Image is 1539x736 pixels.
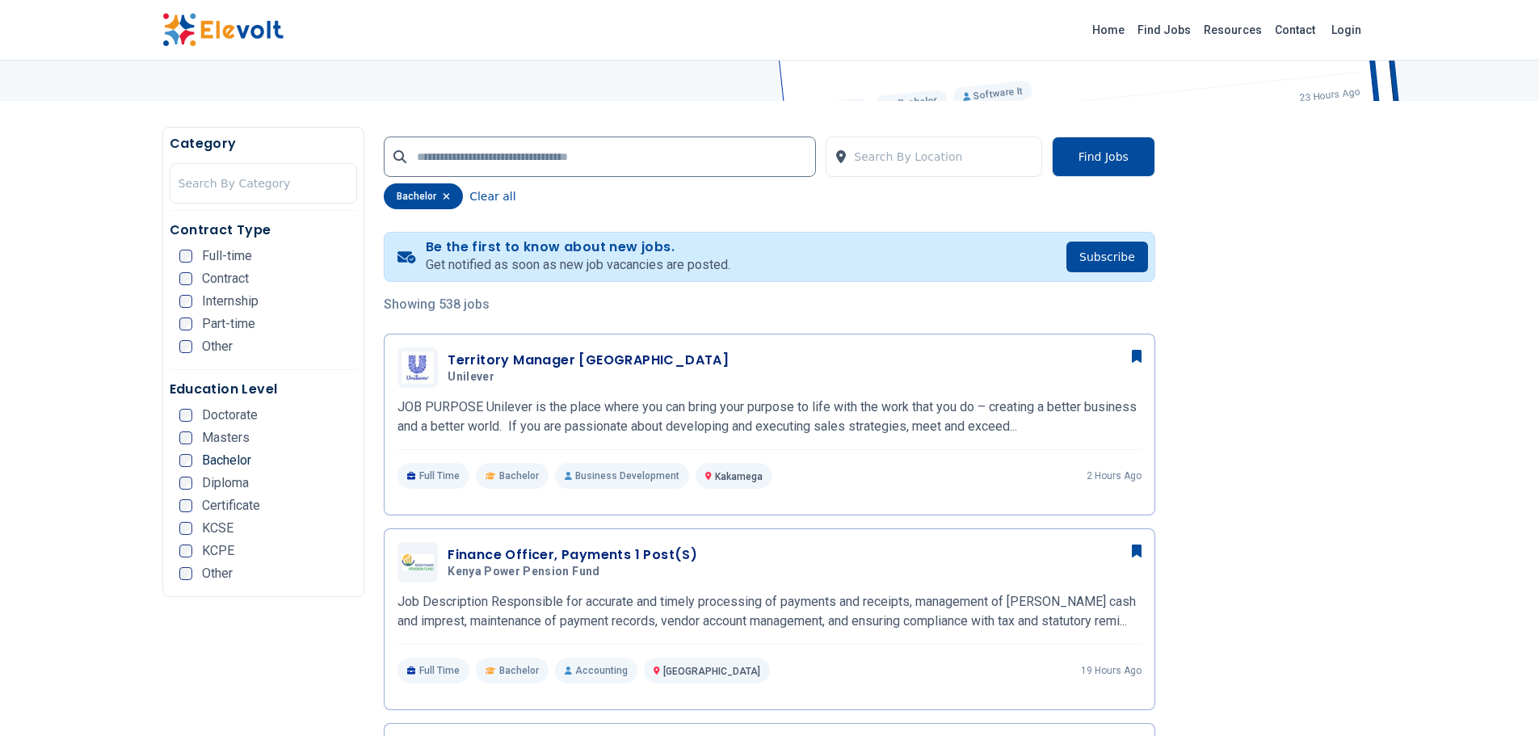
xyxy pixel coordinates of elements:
a: Find Jobs [1131,17,1197,43]
input: Contract [179,272,192,285]
p: 19 hours ago [1081,664,1142,677]
input: Certificate [179,499,192,512]
span: Bachelor [202,454,251,467]
p: Get notified as soon as new job vacancies are posted. [426,255,730,275]
div: bachelor [384,183,463,209]
input: Full-time [179,250,192,263]
a: Login [1322,14,1371,46]
span: Other [202,567,233,580]
img: Kenya Power Pension Fund [402,554,434,570]
span: [GEOGRAPHIC_DATA] [663,666,760,677]
p: Accounting [555,658,637,683]
a: Resources [1197,17,1268,43]
h4: Be the first to know about new jobs. [426,239,730,255]
span: Diploma [202,477,249,490]
span: Bachelor [499,469,539,482]
span: KCSE [202,522,233,535]
input: Masters [179,431,192,444]
span: Contract [202,272,249,285]
a: Home [1086,17,1131,43]
h3: Finance Officer, Payments 1 Post(s) [448,545,697,565]
h5: Education Level [170,380,358,399]
input: Bachelor [179,454,192,467]
button: Clear all [469,183,515,209]
input: KCSE [179,522,192,535]
p: JOB PURPOSE Unilever is the place where you can bring your purpose to life with the work that you... [397,397,1142,436]
span: Kenya Power Pension Fund [448,565,599,579]
input: KCPE [179,545,192,557]
input: Other [179,340,192,353]
p: Job Description Responsible for accurate and timely processing of payments and receipts, manageme... [397,592,1142,631]
p: Showing 538 jobs [384,295,1155,314]
button: Subscribe [1066,242,1148,272]
span: Part-time [202,318,255,330]
iframe: Advertisement [1175,191,1377,676]
iframe: Chat Widget [1458,658,1539,736]
input: Other [179,567,192,580]
span: Certificate [202,499,260,512]
a: Contact [1268,17,1322,43]
span: Bachelor [499,664,539,677]
p: 2 hours ago [1087,469,1142,482]
span: Unilever [448,370,494,385]
input: Diploma [179,477,192,490]
p: Business Development [555,463,689,489]
span: Kakamega [715,471,763,482]
button: Find Jobs [1052,137,1155,177]
a: Kenya Power Pension FundFinance Officer, Payments 1 Post(s)Kenya Power Pension FundJob Descriptio... [397,542,1142,683]
span: Masters [202,431,250,444]
h5: Category [170,134,358,154]
span: KCPE [202,545,234,557]
span: Full-time [202,250,252,263]
input: Doctorate [179,409,192,422]
img: Elevolt [162,13,284,47]
p: Full Time [397,463,469,489]
span: Other [202,340,233,353]
h3: Territory Manager [GEOGRAPHIC_DATA] [448,351,729,370]
a: UnileverTerritory Manager [GEOGRAPHIC_DATA]UnileverJOB PURPOSE Unilever is the place where you ca... [397,347,1142,489]
p: Full Time [397,658,469,683]
h5: Contract Type [170,221,358,240]
input: Internship [179,295,192,308]
input: Part-time [179,318,192,330]
img: Unilever [402,351,434,384]
span: Internship [202,295,259,308]
span: Doctorate [202,409,258,422]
